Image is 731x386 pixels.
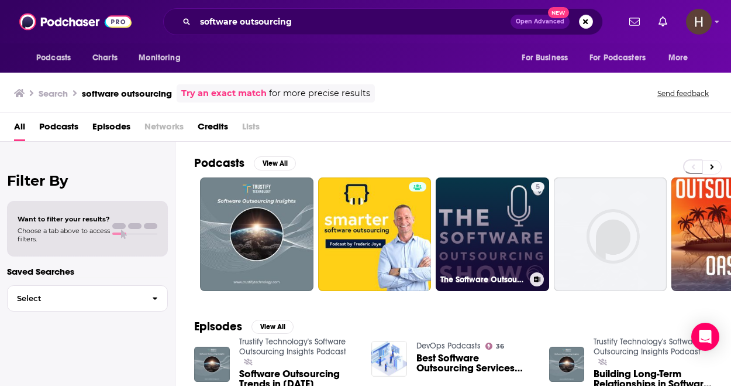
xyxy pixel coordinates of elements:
button: Select [7,285,168,312]
a: Try an exact match [181,87,267,100]
span: Podcasts [36,50,71,66]
h2: Filter By [7,172,168,189]
span: Charts [92,50,118,66]
a: 5The Software Outsourcing Show [436,177,549,291]
span: 5 [536,182,540,193]
a: Trustify Technology's Software Outsourcing Insights Podcast [239,337,346,357]
a: EpisodesView All [194,319,294,334]
input: Search podcasts, credits, & more... [195,12,511,31]
h2: Podcasts [194,156,244,170]
a: Show notifications dropdown [625,12,644,32]
button: open menu [582,47,663,69]
span: Logged in as M1ndsharePR [686,9,712,35]
button: Show profile menu [686,9,712,35]
span: For Podcasters [589,50,646,66]
a: Show notifications dropdown [654,12,672,32]
button: View All [254,156,296,170]
span: Select [8,295,143,302]
span: Monitoring [139,50,180,66]
h3: software outsourcing [82,88,172,99]
button: open menu [28,47,86,69]
a: Charts [85,47,125,69]
span: for more precise results [269,87,370,100]
span: Want to filter your results? [18,215,110,223]
a: Episodes [92,117,130,141]
div: Search podcasts, credits, & more... [163,8,603,35]
span: New [548,7,569,18]
img: Podchaser - Follow, Share and Rate Podcasts [19,11,132,33]
img: Software Outsourcing Trends in 2025 [194,347,230,382]
span: Choose a tab above to access filters. [18,227,110,243]
a: Best Software Outsourcing Services Company [416,353,535,373]
button: open menu [513,47,582,69]
a: 5 [531,182,544,192]
a: Credits [198,117,228,141]
p: Saved Searches [7,266,168,277]
button: Open AdvancedNew [511,15,570,29]
img: Building Long-Term Relationships in Software Outsourcing [549,347,585,382]
button: open menu [660,47,703,69]
h3: Search [39,88,68,99]
span: Open Advanced [516,19,564,25]
button: View All [251,320,294,334]
button: Send feedback [654,88,712,98]
button: open menu [130,47,195,69]
h3: The Software Outsourcing Show [440,275,525,285]
a: 36 [485,343,504,350]
a: PodcastsView All [194,156,296,170]
a: DevOps Podcasts [416,341,481,351]
h2: Episodes [194,319,242,334]
span: More [668,50,688,66]
a: All [14,117,25,141]
span: For Business [522,50,568,66]
span: Networks [144,117,184,141]
span: Lists [242,117,260,141]
div: Open Intercom Messenger [691,323,719,351]
a: Trustify Technology's Software Outsourcing Insights Podcast [594,337,701,357]
a: Podcasts [39,117,78,141]
span: 36 [496,344,504,349]
img: User Profile [686,9,712,35]
img: Best Software Outsourcing Services Company [371,341,407,377]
